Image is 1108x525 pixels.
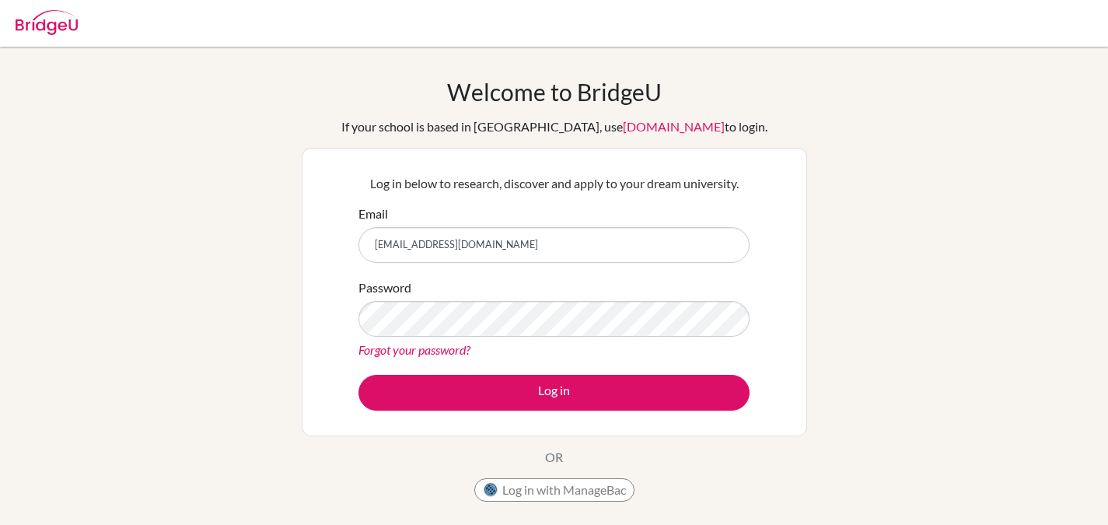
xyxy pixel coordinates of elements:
label: Email [358,205,388,223]
h1: Welcome to BridgeU [447,78,662,106]
button: Log in [358,375,750,411]
a: Forgot your password? [358,342,470,357]
div: If your school is based in [GEOGRAPHIC_DATA], use to login. [341,117,767,136]
img: Bridge-U [16,10,78,35]
button: Log in with ManageBac [474,478,634,502]
p: Log in below to research, discover and apply to your dream university. [358,174,750,193]
a: [DOMAIN_NAME] [623,119,725,134]
label: Password [358,278,411,297]
p: OR [545,448,563,467]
